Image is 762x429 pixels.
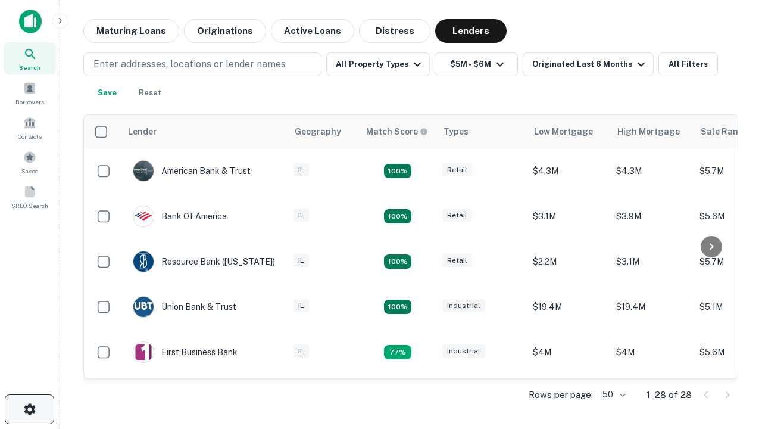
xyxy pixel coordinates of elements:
div: Geography [295,125,341,139]
button: Active Loans [271,19,354,43]
button: All Filters [658,52,718,76]
div: First Business Bank [133,341,238,363]
div: IL [293,163,309,177]
h6: Match Score [366,125,426,138]
div: Types [444,125,469,139]
a: Contacts [4,111,56,144]
td: $19.4M [527,284,610,329]
button: Save your search to get updates of matches that match your search criteria. [88,81,126,105]
td: $4.3M [527,148,610,194]
div: Matching Properties: 4, hasApolloMatch: undefined [384,209,411,223]
div: 50 [598,386,627,403]
div: Capitalize uses an advanced AI algorithm to match your search with the best lender. The match sco... [366,125,428,138]
button: Originations [184,19,266,43]
td: $3.9M [610,194,694,239]
div: Retail [442,163,472,177]
div: Retail [442,254,472,268]
img: picture [133,251,154,272]
img: picture [133,206,154,226]
div: Lender [128,125,157,139]
p: Rows per page: [529,388,593,402]
span: Contacts [18,132,42,141]
div: Resource Bank ([US_STATE]) [133,251,275,272]
div: High Mortgage [617,125,680,139]
div: Bank Of America [133,206,227,227]
div: IL [293,299,309,313]
p: 1–28 of 28 [647,388,692,402]
th: Capitalize uses an advanced AI algorithm to match your search with the best lender. The match sco... [359,115,436,148]
button: Distress [359,19,430,43]
span: Borrowers [15,97,44,107]
div: Low Mortgage [534,125,593,139]
div: Industrial [442,344,485,358]
button: $5M - $6M [435,52,518,76]
div: IL [293,344,309,358]
button: All Property Types [326,52,430,76]
div: Industrial [442,299,485,313]
th: Geography [288,115,359,148]
td: $4M [610,329,694,375]
div: Originated Last 6 Months [532,57,648,71]
td: $2.2M [527,239,610,284]
td: $3.9M [527,375,610,420]
span: Saved [21,166,39,176]
img: picture [133,297,154,317]
td: $3.1M [610,239,694,284]
div: Matching Properties: 4, hasApolloMatch: undefined [384,300,411,314]
th: High Mortgage [610,115,694,148]
td: $19.4M [610,284,694,329]
div: Matching Properties: 3, hasApolloMatch: undefined [384,345,411,359]
a: Search [4,42,56,74]
div: Matching Properties: 4, hasApolloMatch: undefined [384,254,411,269]
span: Search [19,63,40,72]
th: Low Mortgage [527,115,610,148]
img: capitalize-icon.png [19,10,42,33]
button: Originated Last 6 Months [523,52,654,76]
img: picture [133,161,154,181]
img: picture [133,342,154,362]
button: Lenders [435,19,507,43]
td: $4.2M [610,375,694,420]
button: Reset [131,81,169,105]
span: SREO Search [11,201,48,210]
a: Borrowers [4,77,56,109]
th: Lender [121,115,288,148]
a: SREO Search [4,181,56,213]
td: $3.1M [527,194,610,239]
p: Enter addresses, locations or lender names [93,57,286,71]
div: Matching Properties: 7, hasApolloMatch: undefined [384,164,411,178]
div: American Bank & Trust [133,160,251,182]
iframe: Chat Widget [702,296,762,353]
button: Maturing Loans [83,19,179,43]
div: Union Bank & Trust [133,296,236,318]
div: IL [293,209,309,222]
th: Types [436,115,527,148]
button: Enter addresses, locations or lender names [83,52,321,76]
td: $4.3M [610,148,694,194]
a: Saved [4,146,56,178]
div: Retail [442,209,472,222]
td: $4M [527,329,610,375]
div: IL [293,254,309,268]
